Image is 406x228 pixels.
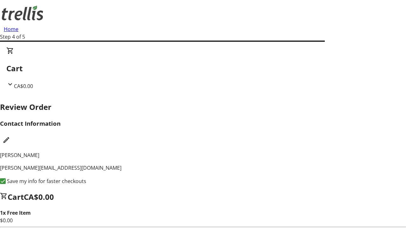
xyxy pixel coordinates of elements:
[24,192,54,202] span: CA$0.00
[8,192,24,202] span: Cart
[6,63,400,74] h2: Cart
[6,177,86,185] label: Save my info for faster checkouts
[14,83,33,90] span: CA$0.00
[6,47,400,90] div: CartCA$0.00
